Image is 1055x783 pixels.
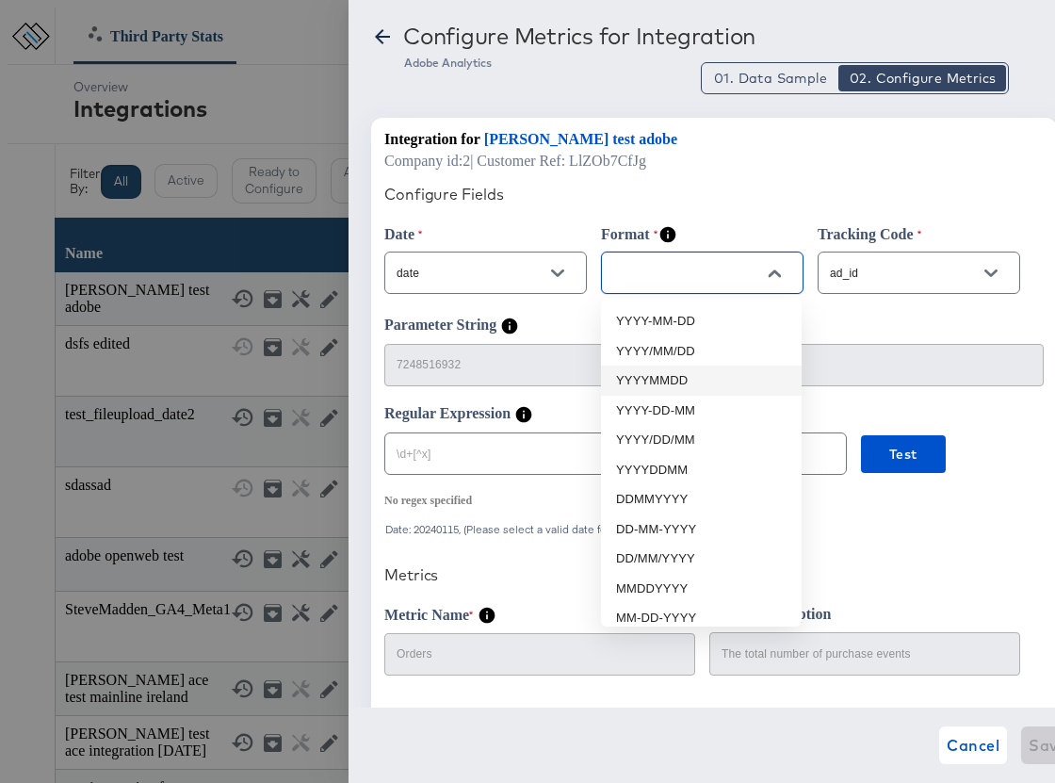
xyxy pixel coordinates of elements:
[385,337,1043,378] input: e.g. SAID=
[601,455,802,485] li: YYYYDDMM
[601,603,802,633] li: MM-DD-YYYY
[384,565,1044,584] div: Metrics
[714,69,827,88] span: 01. Data Sample
[384,523,667,536] div: Date: 20240115, (Please select a valid date format)
[601,514,802,545] li: DD-MM-YYYY
[681,523,1044,536] div: 7248516932
[850,69,996,88] span: 02. Configure Metrics
[384,131,480,148] span: Integration for
[384,225,423,243] label: Date
[861,435,946,494] a: Test
[404,56,1032,71] div: Adobe Analytics
[889,443,917,466] span: Test
[544,259,572,287] button: Open
[384,185,1044,204] div: Configure Fields
[601,336,802,367] li: YYYY/MM/DD
[704,65,837,91] button: Data Sample
[977,259,1005,287] button: Open
[601,396,802,426] li: YYYY-DD-MM
[384,606,474,628] label: Metric Name
[385,426,666,466] input: \d+[^x]
[861,435,946,473] button: Test
[601,366,802,396] li: YYYYMMDD
[601,306,802,336] li: YYYY-MM-DD
[601,225,658,248] label: Format
[947,732,999,759] span: Cancel
[818,225,921,243] label: Tracking Code
[384,153,646,170] span: Company id: 2 | Customer Ref: LlZOb7CfJg
[384,317,496,339] label: Parameter String
[939,726,1007,764] button: Cancel
[838,65,1006,91] button: Configure Metrics
[601,425,802,455] li: YYYY/DD/MM
[403,23,755,49] div: Configure Metrics for Integration
[601,544,802,574] li: DD/MM/YYYY
[601,574,802,604] li: MMDDYYYY
[601,484,802,514] li: DDMMYYYY
[384,405,511,428] label: Regular Expression
[760,259,788,287] button: Close
[384,494,472,508] div: No regex specified
[484,131,677,148] span: [PERSON_NAME] test adobe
